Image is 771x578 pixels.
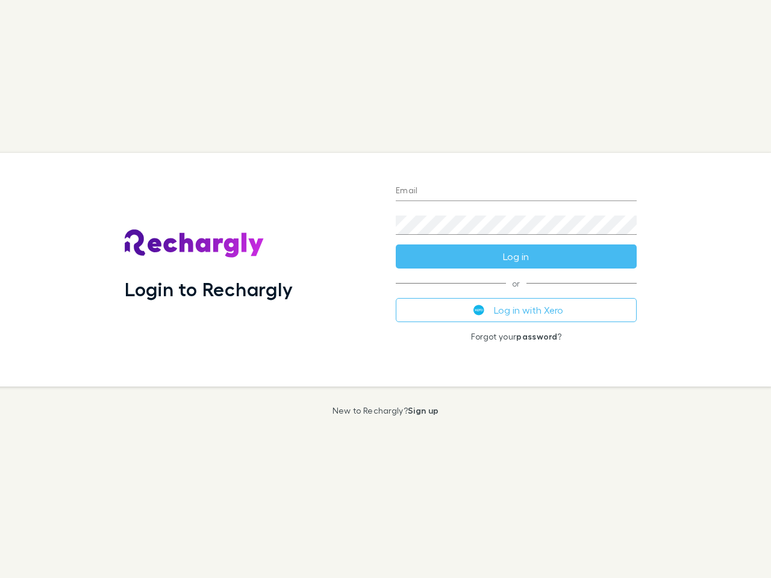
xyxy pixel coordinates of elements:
p: Forgot your ? [396,332,637,341]
img: Xero's logo [473,305,484,315]
h1: Login to Rechargly [125,278,293,300]
span: or [396,283,637,284]
a: Sign up [408,405,439,415]
a: password [516,331,557,341]
img: Rechargly's Logo [125,229,264,258]
p: New to Rechargly? [332,406,439,415]
button: Log in [396,244,637,269]
button: Log in with Xero [396,298,637,322]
